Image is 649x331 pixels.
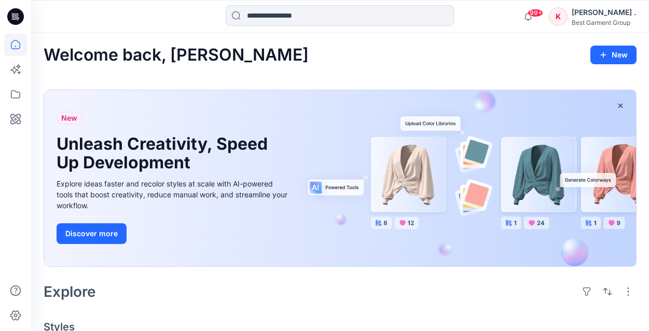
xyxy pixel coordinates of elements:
[572,19,636,26] div: Best Garment Group
[57,223,127,244] button: Discover more
[57,178,290,211] div: Explore ideas faster and recolor styles at scale with AI-powered tools that boost creativity, red...
[590,46,637,64] button: New
[549,7,568,26] div: K
[61,112,77,124] span: New
[57,223,290,244] a: Discover more
[57,135,274,172] h1: Unleash Creativity, Speed Up Development
[572,6,636,19] div: [PERSON_NAME] .
[44,46,309,65] h2: Welcome back, [PERSON_NAME]
[44,283,96,300] h2: Explore
[528,9,543,17] span: 99+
